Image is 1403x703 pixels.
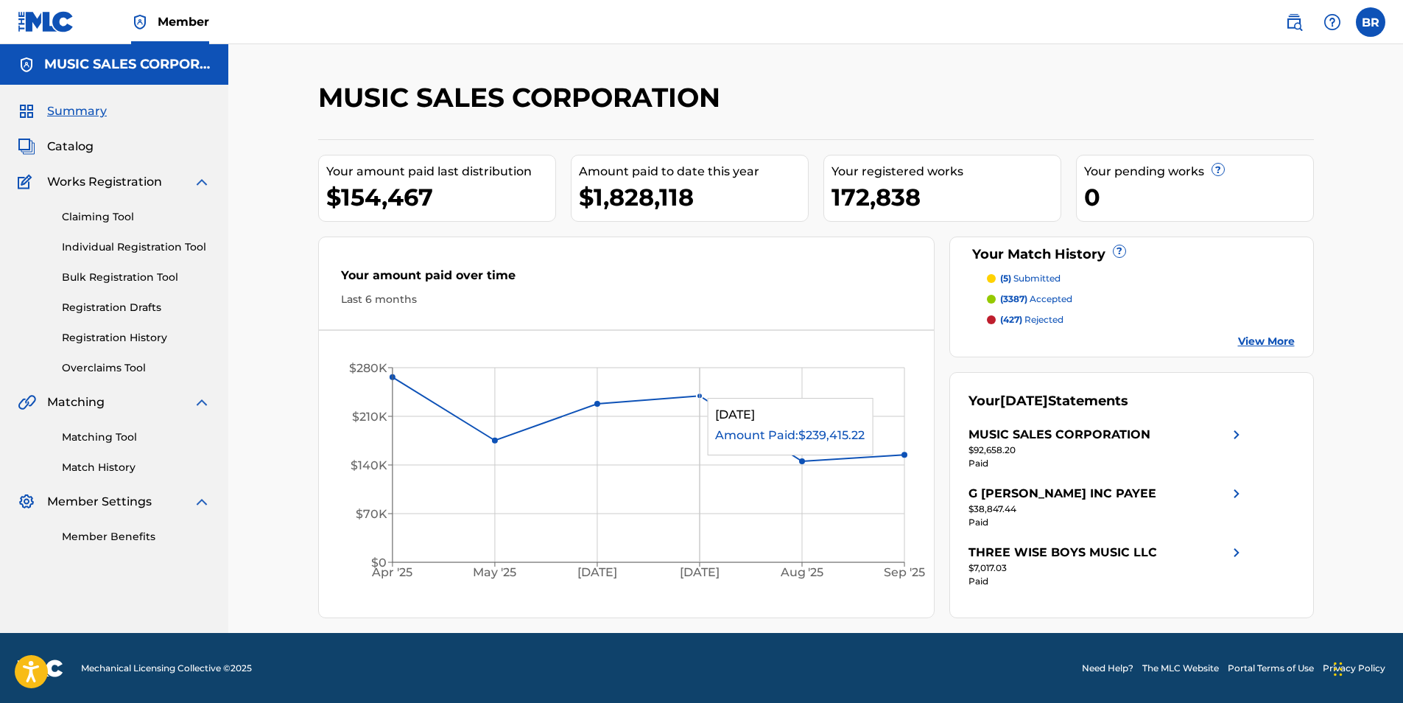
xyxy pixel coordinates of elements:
img: Member Settings [18,493,35,511]
a: (427) rejected [987,313,1295,326]
div: Your amount paid last distribution [326,163,555,181]
div: Paid [968,457,1245,470]
tspan: [DATE] [577,566,617,580]
img: Matching [18,394,36,411]
div: Your amount paid over time [341,267,913,292]
div: Amount paid to date this year [579,163,808,181]
div: $1,828,118 [579,181,808,214]
a: G [PERSON_NAME] INC PAYEEright chevron icon$38,847.44Paid [968,485,1245,529]
span: Matching [47,394,105,411]
a: Matching Tool [62,430,211,445]
iframe: Chat Widget [1329,632,1403,703]
iframe: Resource Center [1362,467,1403,586]
tspan: [DATE] [680,566,720,580]
a: Overclaims Tool [62,360,211,376]
tspan: Aug '25 [779,566,823,580]
img: MLC Logo [18,11,74,32]
tspan: $0 [370,556,386,570]
div: $38,847.44 [968,503,1245,516]
span: Works Registration [47,173,162,191]
tspan: Sep '25 [884,566,925,580]
span: Summary [47,102,107,120]
img: right chevron icon [1228,544,1245,562]
div: MUSIC SALES CORPORATION [968,426,1150,444]
img: Summary [18,102,35,120]
tspan: $280K [348,361,387,375]
div: Your Match History [968,245,1295,265]
p: submitted [1000,272,1061,285]
a: Claiming Tool [62,209,211,225]
div: 172,838 [831,181,1061,214]
div: Help [1318,7,1347,37]
span: (3387) [1000,293,1027,304]
span: Member [158,13,209,30]
h5: MUSIC SALES CORPORATION [44,56,211,73]
tspan: $140K [350,458,387,472]
span: ? [1114,245,1125,257]
div: 0 [1084,181,1313,214]
a: THREE WISE BOYS MUSIC LLCright chevron icon$7,017.03Paid [968,544,1245,588]
a: Individual Registration Tool [62,239,211,255]
tspan: $210K [351,410,387,424]
div: Your registered works [831,163,1061,181]
img: Catalog [18,138,35,155]
a: MUSIC SALES CORPORATIONright chevron icon$92,658.20Paid [968,426,1245,470]
div: Your pending works [1084,163,1313,181]
a: CatalogCatalog [18,138,94,155]
a: Member Benefits [62,529,211,545]
img: expand [193,493,211,511]
h2: MUSIC SALES CORPORATION [318,81,728,114]
div: Drag [1334,647,1343,691]
span: Mechanical Licensing Collective © 2025 [81,662,252,675]
img: search [1285,13,1303,31]
div: G [PERSON_NAME] INC PAYEE [968,485,1156,503]
a: Bulk Registration Tool [62,270,211,285]
img: right chevron icon [1228,426,1245,444]
span: ? [1212,164,1224,175]
span: (427) [1000,314,1022,325]
span: [DATE] [1000,393,1048,409]
img: expand [193,173,211,191]
img: Top Rightsholder [131,13,149,31]
span: (5) [1000,273,1011,284]
tspan: Apr '25 [371,566,412,580]
p: accepted [1000,293,1072,306]
a: The MLC Website [1142,662,1219,675]
a: Registration History [62,330,211,346]
div: User Menu [1356,7,1385,37]
img: expand [193,394,211,411]
a: Privacy Policy [1323,662,1385,675]
img: Accounts [18,56,35,74]
a: Registration Drafts [62,300,211,315]
a: SummarySummary [18,102,107,120]
img: right chevron icon [1228,485,1245,503]
div: Your Statements [968,391,1128,411]
div: THREE WISE BOYS MUSIC LLC [968,544,1157,562]
tspan: May '25 [473,566,516,580]
a: (5) submitted [987,272,1295,285]
div: $7,017.03 [968,562,1245,575]
img: logo [18,660,63,677]
a: (3387) accepted [987,293,1295,306]
span: Member Settings [47,493,152,511]
a: Match History [62,460,211,475]
div: $154,467 [326,181,555,214]
div: Last 6 months [341,292,913,307]
div: Paid [968,516,1245,529]
img: Works Registration [18,173,37,191]
img: help [1323,13,1341,31]
div: Paid [968,575,1245,588]
div: $92,658.20 [968,444,1245,457]
tspan: $70K [355,507,387,521]
a: Public Search [1279,7,1309,37]
a: View More [1238,334,1295,349]
p: rejected [1000,313,1063,326]
a: Portal Terms of Use [1228,662,1314,675]
span: Catalog [47,138,94,155]
a: Need Help? [1082,662,1133,675]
